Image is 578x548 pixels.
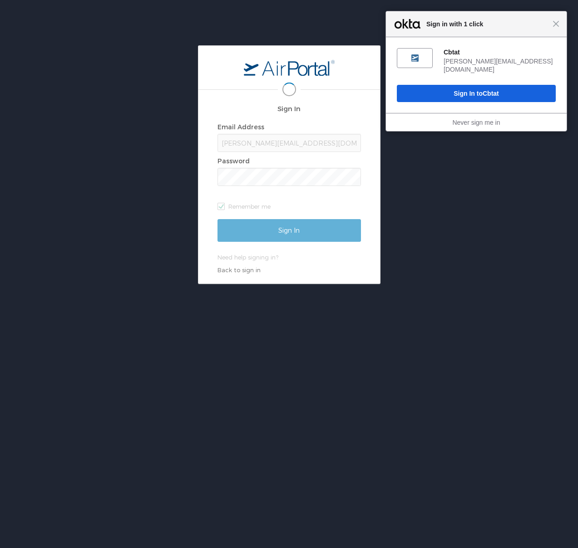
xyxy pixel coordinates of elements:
h2: Sign In [217,103,361,114]
a: Never sign me in [452,119,500,126]
label: Email Address [217,123,264,131]
label: Password [217,157,250,165]
span: Cbtat [483,90,499,97]
img: fs06h3nis6AXwsAno5d7 [411,54,419,62]
img: logo [244,59,335,76]
span: Close [553,20,559,27]
input: Sign In [217,219,361,242]
a: Back to sign in [217,266,261,274]
span: Sign in with 1 click [422,19,553,29]
button: Sign In toCbtat [397,85,556,102]
div: Cbtat [444,48,556,56]
div: [PERSON_NAME][EMAIL_ADDRESS][DOMAIN_NAME] [444,57,556,73]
